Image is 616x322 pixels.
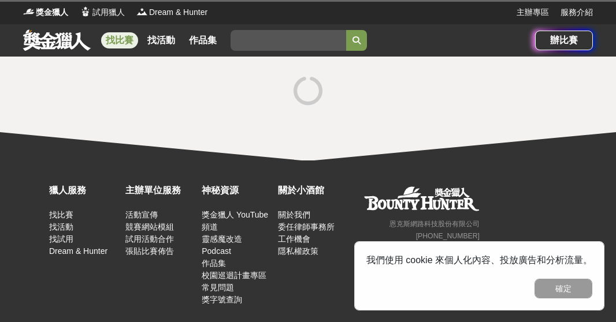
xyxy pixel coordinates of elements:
[278,246,318,256] a: 隱私權政策
[136,6,148,17] img: Logo
[23,6,68,18] a: Logo獎金獵人
[366,255,592,265] span: 我們使用 cookie 來個人化內容、投放廣告和分析流量。
[278,210,310,219] a: 關於我們
[278,184,348,197] div: 關於小酒館
[101,32,138,48] a: 找比賽
[125,246,174,256] a: 張貼比賽佈告
[136,6,207,18] a: LogoDream & Hunter
[149,6,207,18] span: Dream & Hunter
[184,32,221,48] a: 作品集
[278,234,310,244] a: 工作機會
[389,220,480,228] small: 恩克斯網路科技股份有限公司
[49,246,107,256] a: Dream & Hunter
[517,6,549,18] a: 主辦專區
[416,232,480,240] small: [PHONE_NUMBER]
[49,234,73,244] a: 找試用
[80,6,125,18] a: Logo試用獵人
[278,222,335,231] a: 委任律師事務所
[202,184,272,197] div: 神秘資源
[202,271,266,280] a: 校園巡迴計畫專區
[125,222,174,231] a: 競賽網站模組
[125,184,196,197] div: 主辦單位服務
[202,210,268,231] a: 獎金獵人 YouTube 頻道
[23,6,35,17] img: Logo
[202,259,226,268] a: 作品集
[49,210,73,219] a: 找比賽
[36,6,68,18] span: 獎金獵人
[202,283,234,292] a: 常見問題
[80,6,91,17] img: Logo
[535,279,592,298] button: 確定
[49,184,120,197] div: 獵人服務
[49,222,73,231] a: 找活動
[561,6,593,18] a: 服務介紹
[202,234,242,256] a: 靈感魔改造 Podcast
[535,31,593,50] a: 辦比賽
[92,6,125,18] span: 試用獵人
[143,32,180,48] a: 找活動
[125,234,174,244] a: 試用活動合作
[202,295,242,304] a: 獎字號查詢
[125,210,158,219] a: 活動宣傳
